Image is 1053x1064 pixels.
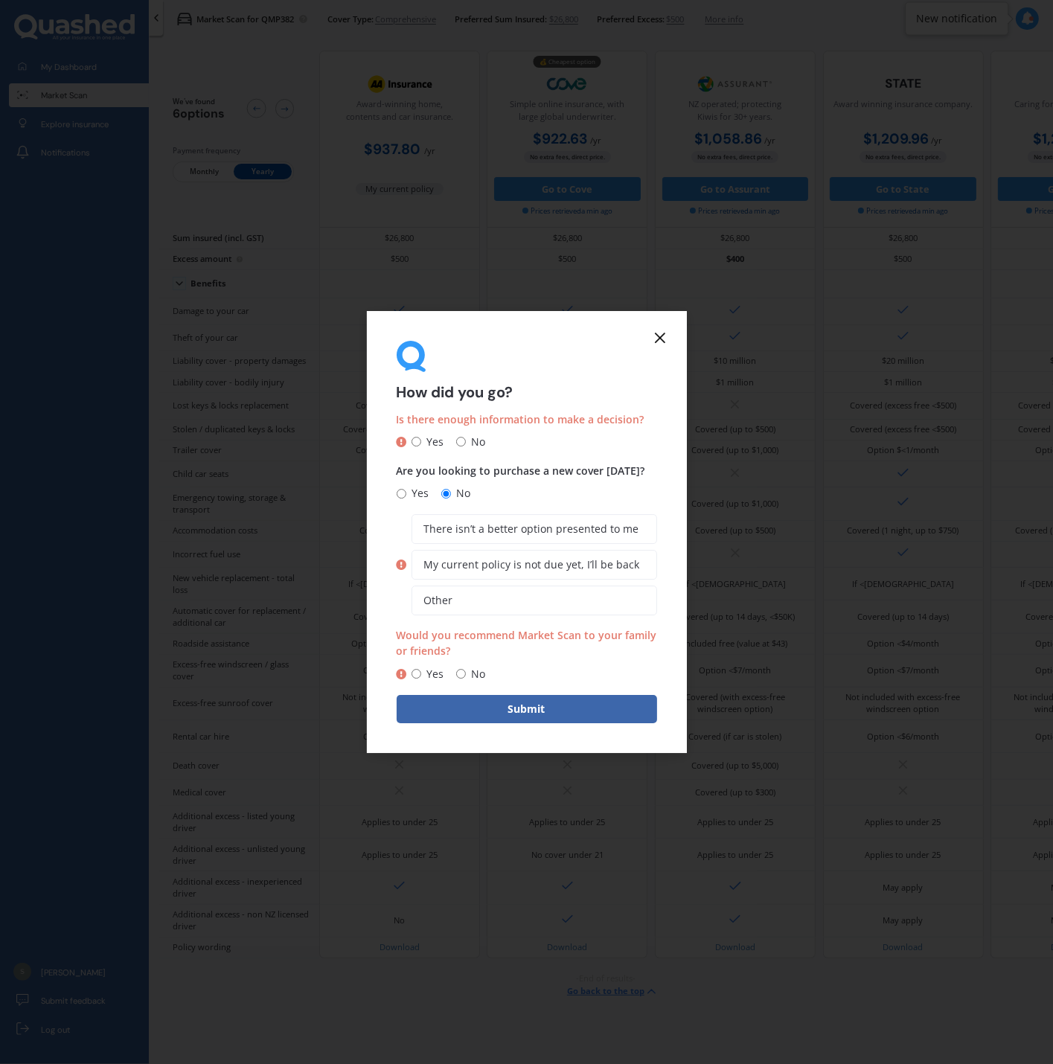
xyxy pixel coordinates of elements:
span: No [451,484,471,502]
input: Yes [412,438,421,447]
span: Yes [421,433,444,451]
input: No [456,438,466,447]
span: No [466,433,486,451]
input: Yes [397,489,406,499]
span: Yes [421,665,444,683]
span: Would you recommend Market Scan to your family or friends? [397,629,657,658]
span: There isn’t a better option presented to me [424,523,639,536]
span: Other [424,595,453,607]
span: No [466,665,486,683]
input: No [441,489,451,499]
input: No [456,669,466,679]
button: Submit [397,695,657,723]
span: Is there enough information to make a decision? [397,412,644,426]
input: Yes [412,669,421,679]
span: Are you looking to purchase a new cover [DATE]? [397,464,645,478]
span: Yes [406,484,429,502]
div: How did you go? [397,341,657,400]
span: My current policy is not due yet, I’ll be back [424,559,640,571]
